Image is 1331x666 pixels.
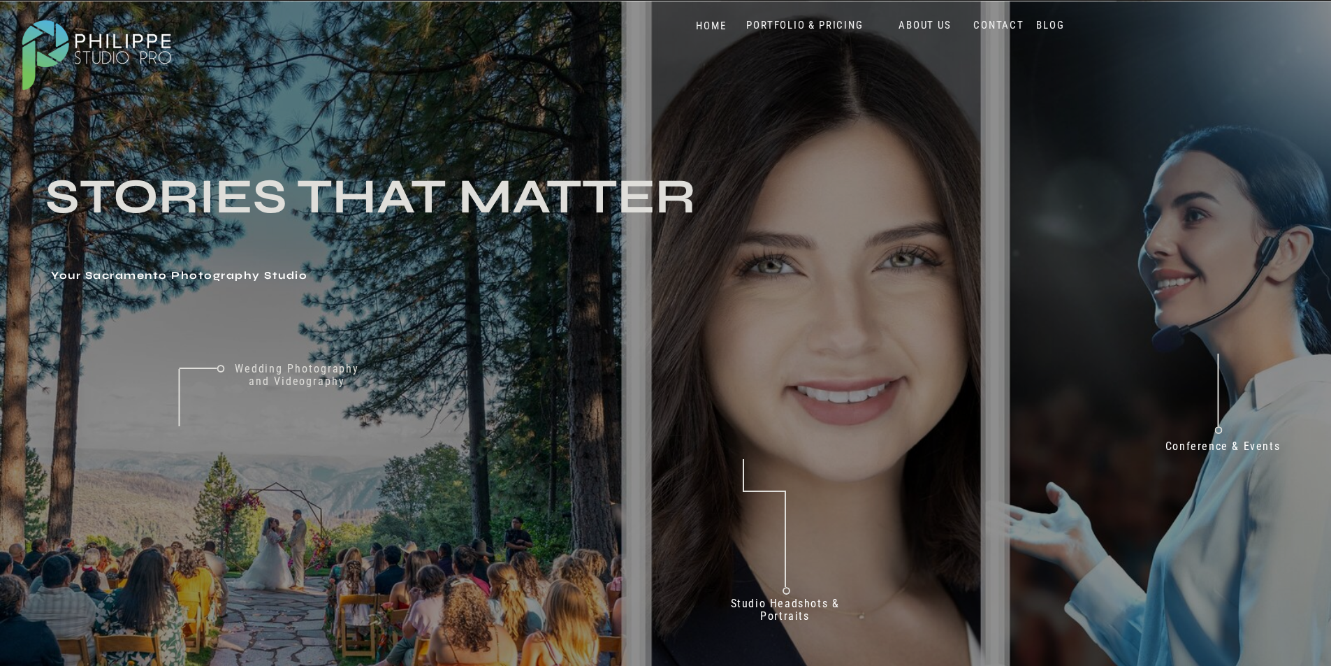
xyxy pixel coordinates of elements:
[45,175,743,260] h3: Stories that Matter
[1156,440,1290,459] a: Conference & Events
[682,20,741,33] a: HOME
[714,598,857,628] a: Studio Headshots & Portraits
[685,342,1089,477] h2: Don't just take our word for it
[806,527,994,565] p: 70+ 5 Star reviews on Google & Yelp
[970,19,1028,32] a: CONTACT
[51,270,570,284] h1: Your Sacramento Photography Studio
[1033,19,1068,32] a: BLOG
[896,19,955,32] a: ABOUT US
[224,363,370,400] a: Wedding Photography and Videography
[741,19,869,32] a: PORTFOLIO & PRICING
